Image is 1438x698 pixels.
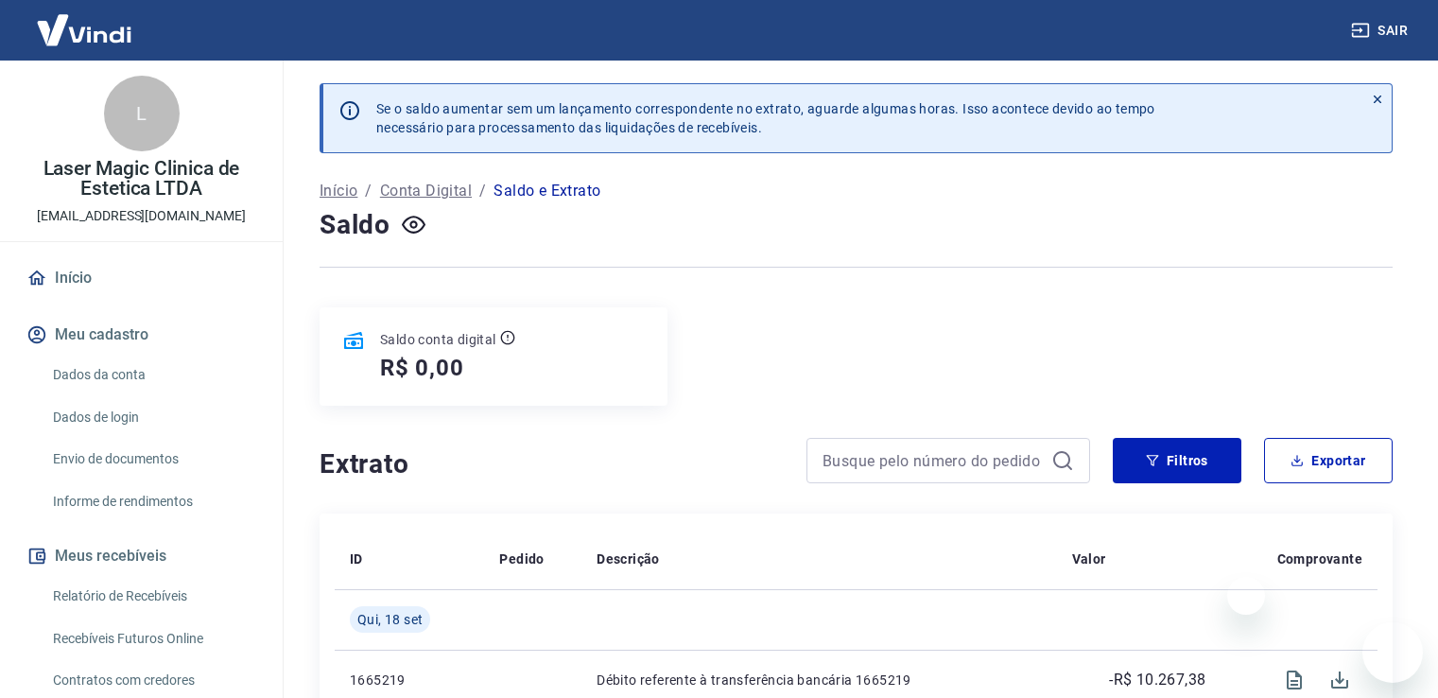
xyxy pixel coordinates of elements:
a: Conta Digital [380,180,472,202]
p: Débito referente à transferência bancária 1665219 [597,671,1041,689]
iframe: Botão para abrir a janela de mensagens [1362,622,1423,683]
h5: R$ 0,00 [380,353,464,383]
a: Dados da conta [45,356,260,394]
a: Início [23,257,260,299]
p: Saldo e Extrato [494,180,600,202]
p: ID [350,550,363,568]
p: -R$ 10.267,38 [1109,669,1205,691]
p: Laser Magic Clinica de Estetica LTDA [15,159,268,199]
p: 1665219 [350,671,469,689]
button: Filtros [1113,438,1241,483]
a: Dados de login [45,398,260,437]
p: Saldo conta digital [380,330,496,349]
button: Meus recebíveis [23,535,260,577]
p: Valor [1072,550,1106,568]
p: Se o saldo aumentar sem um lançamento correspondente no extrato, aguarde algumas horas. Isso acon... [376,99,1155,137]
button: Exportar [1264,438,1393,483]
img: Vindi [23,1,146,59]
a: Início [320,180,357,202]
p: / [479,180,486,202]
iframe: Fechar mensagem [1227,577,1265,615]
p: [EMAIL_ADDRESS][DOMAIN_NAME] [37,206,246,226]
p: Descrição [597,550,660,568]
a: Envio de documentos [45,440,260,479]
div: L [104,76,180,151]
a: Relatório de Recebíveis [45,577,260,616]
input: Busque pelo número do pedido [823,446,1044,475]
p: Comprovante [1277,550,1362,568]
p: Pedido [499,550,544,568]
p: / [365,180,372,202]
span: Qui, 18 set [357,610,423,629]
h4: Extrato [320,445,784,483]
a: Recebíveis Futuros Online [45,619,260,658]
h4: Saldo [320,206,390,244]
a: Informe de rendimentos [45,482,260,521]
button: Sair [1347,13,1415,48]
button: Meu cadastro [23,314,260,356]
